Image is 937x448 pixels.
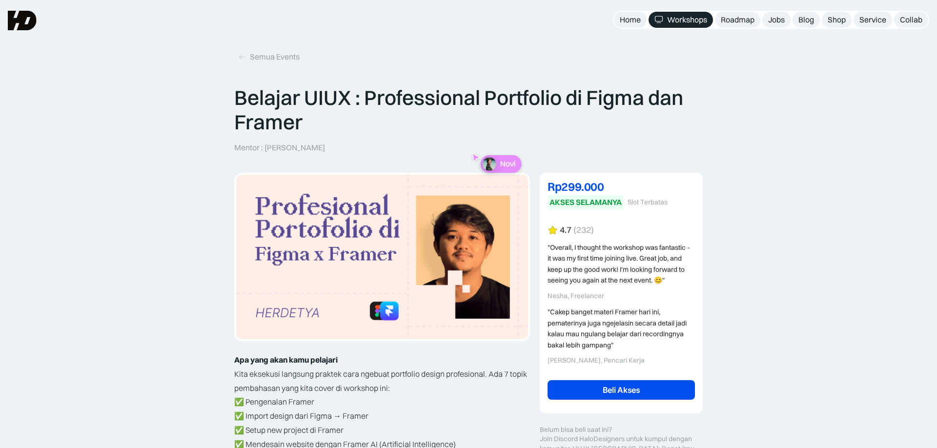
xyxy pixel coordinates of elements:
a: Semua Events [234,49,304,65]
div: Workshops [667,15,707,25]
div: Semua Events [250,52,300,62]
div: "Overall, I thought the workshop was fantastic - it was my first time joining live. Great job, an... [548,242,695,286]
div: Jobs [768,15,785,25]
div: Rp299.000 [548,181,695,192]
a: Workshops [649,12,713,28]
div: "Cakep banget materi Framer hari ini, pematerinya juga ngejelasin secara detail jadi kalau mau ng... [548,306,695,350]
div: 4.7 [560,225,571,235]
a: Home [614,12,647,28]
div: [PERSON_NAME], Pencari Kerja [548,356,695,365]
a: Jobs [762,12,791,28]
div: Home [620,15,641,25]
strong: Apa yang akan kamu pelajari [234,355,338,365]
a: Beli Akses [548,380,695,400]
div: Service [859,15,886,25]
a: Roadmap [715,12,760,28]
div: Shop [828,15,846,25]
div: Nesha, Freelancer [548,292,695,300]
div: (232) [573,225,594,235]
a: Blog [793,12,820,28]
div: Collab [900,15,922,25]
div: Slot Terbatas [628,198,668,206]
div: Roadmap [721,15,754,25]
a: Shop [822,12,852,28]
p: Novi [500,159,516,168]
p: Kita eksekusi langsung praktek cara ngebuat portfolio design profesional. Ada 7 topik pembahasan ... [234,367,530,395]
div: Blog [798,15,814,25]
a: Service [854,12,892,28]
div: AKSES SELAMANYA [550,197,622,207]
a: Collab [894,12,928,28]
p: Belajar UIUX : Professional Portfolio di Figma dan Framer [234,85,703,135]
p: Mentor : [PERSON_NAME] [234,143,325,153]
